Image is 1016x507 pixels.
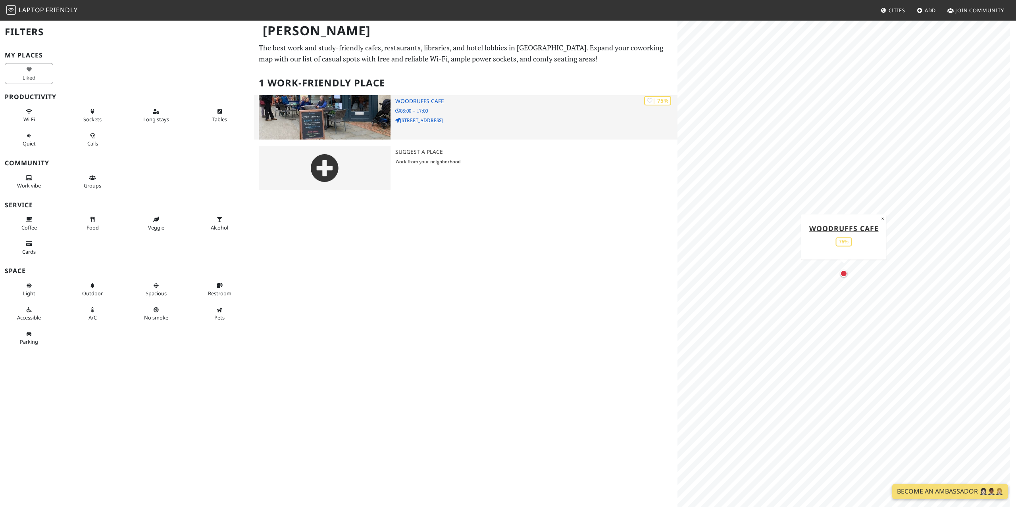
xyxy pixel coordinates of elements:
[214,314,225,321] span: Pet friendly
[259,146,391,190] img: gray-place-d2bdb4477600e061c01bd816cc0f2ef0cfcb1ca9e3ad78868dd16fb2af073a21.png
[68,303,117,324] button: A/C
[68,105,117,126] button: Sockets
[132,303,180,324] button: No smoke
[809,223,878,233] a: Woodruffs Cafe
[5,129,53,150] button: Quiet
[889,7,905,14] span: Cities
[21,224,37,231] span: Coffee
[5,303,53,324] button: Accessible
[132,105,180,126] button: Long stays
[5,93,249,101] h3: Productivity
[148,224,164,231] span: Veggie
[87,140,98,147] span: Video/audio calls
[82,290,103,297] span: Outdoor area
[877,3,908,17] a: Cities
[836,237,852,246] div: 75%
[195,279,244,300] button: Restroom
[5,213,53,234] button: Coffee
[23,140,36,147] span: Quiet
[146,290,167,297] span: Spacious
[195,303,244,324] button: Pets
[6,5,16,15] img: LaptopFriendly
[83,116,102,123] span: Power sockets
[5,327,53,348] button: Parking
[5,201,249,209] h3: Service
[195,105,244,126] button: Tables
[22,248,36,255] span: Credit cards
[5,279,53,300] button: Light
[68,171,117,192] button: Groups
[395,98,677,105] h3: Woodruffs Cafe
[892,484,1008,499] a: Become an Ambassador 🤵🏻‍♀️🤵🏾‍♂️🤵🏼‍♀️
[17,314,41,321] span: Accessible
[955,7,1004,14] span: Join Community
[23,116,35,123] span: Stable Wi-Fi
[132,213,180,234] button: Veggie
[5,237,53,258] button: Cards
[143,116,169,123] span: Long stays
[20,338,38,345] span: Parking
[68,279,117,300] button: Outdoor
[19,6,44,14] span: Laptop
[5,171,53,192] button: Work vibe
[259,95,391,140] img: Woodruffs Cafe
[5,105,53,126] button: Wi-Fi
[68,213,117,234] button: Food
[23,290,35,297] span: Natural light
[211,224,228,231] span: Alcohol
[132,279,180,300] button: Spacious
[208,290,231,297] span: Restroom
[84,182,101,189] span: Group tables
[89,314,97,321] span: Air conditioned
[879,214,886,223] button: Close popup
[259,71,673,95] h2: 1 Work-Friendly Place
[644,96,671,105] div: | 75%
[144,314,168,321] span: Smoke free
[5,20,249,44] h2: Filters
[259,42,673,65] p: The best work and study-friendly cafes, restaurants, libraries, and hotel lobbies in [GEOGRAPHIC_...
[395,117,677,124] p: [STREET_ADDRESS]
[6,4,78,17] a: LaptopFriendly LaptopFriendly
[256,20,676,42] h1: [PERSON_NAME]
[395,158,677,165] p: Work from your neighborhood
[195,213,244,234] button: Alcohol
[839,268,849,279] div: Map marker
[254,146,677,190] a: Suggest a Place Work from your neighborhood
[944,3,1007,17] a: Join Community
[5,52,249,59] h3: My Places
[212,116,227,123] span: Work-friendly tables
[87,224,99,231] span: Food
[395,107,677,115] p: 08:00 – 17:00
[17,182,41,189] span: People working
[5,159,249,167] h3: Community
[925,7,936,14] span: Add
[46,6,77,14] span: Friendly
[254,95,677,140] a: Woodruffs Cafe | 75% Woodruffs Cafe 08:00 – 17:00 [STREET_ADDRESS]
[914,3,939,17] a: Add
[395,149,677,155] h3: Suggest a Place
[68,129,117,150] button: Calls
[5,267,249,275] h3: Space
